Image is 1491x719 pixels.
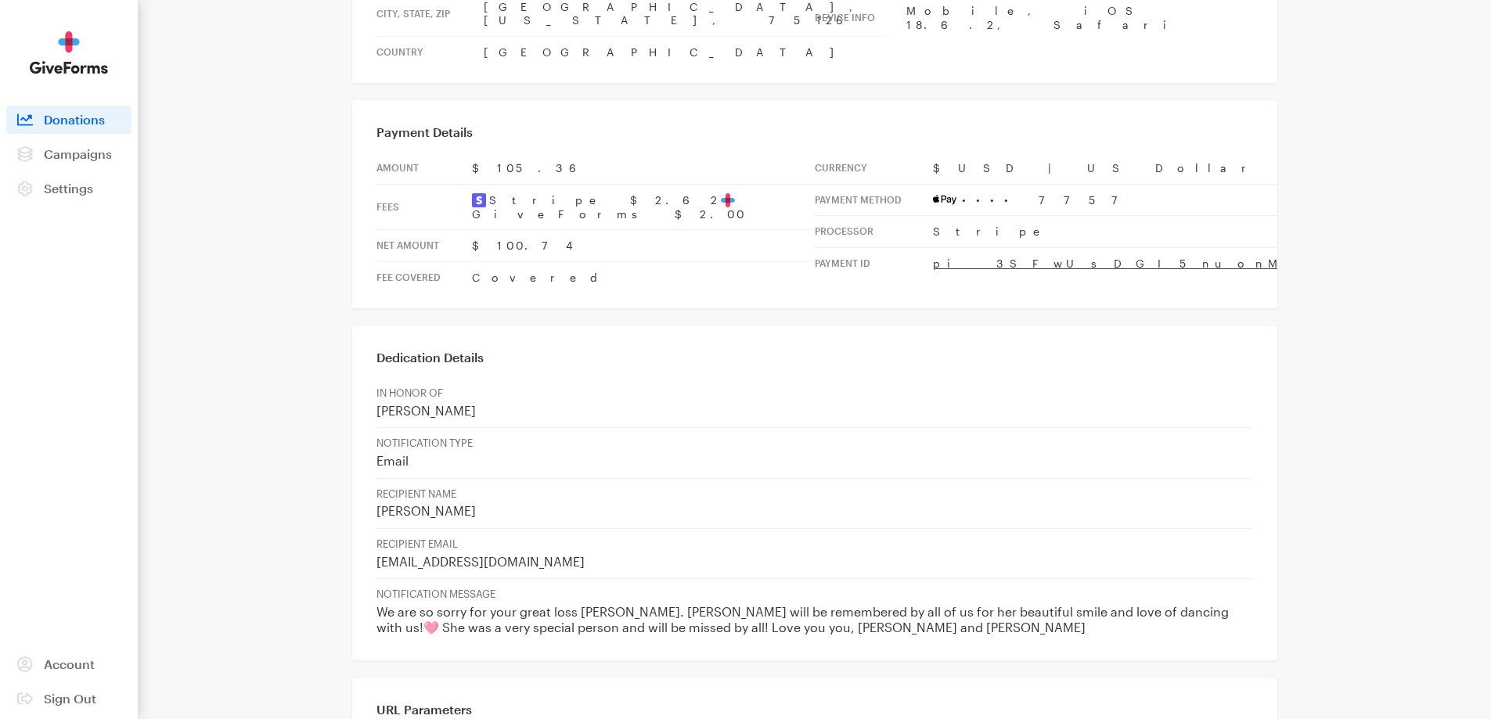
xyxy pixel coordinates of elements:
p: IN HONOR OF [376,386,1253,400]
img: stripe2-5d9aec7fb46365e6c7974577a8dae7ee9b23322d394d28ba5d52000e5e5e0903.svg [472,193,486,207]
td: [GEOGRAPHIC_DATA] [484,36,885,67]
p: [EMAIL_ADDRESS][DOMAIN_NAME] [376,554,1253,570]
p: [PERSON_NAME] [376,403,1253,419]
img: GiveForms [30,31,108,74]
p: NOTIFICATION MESSAGE [376,588,1253,601]
h3: Payment Details [376,124,1253,140]
td: $105.36 [472,153,815,184]
h3: URL Parameters [376,702,1253,717]
th: Processor [815,216,933,248]
a: Donations [6,106,131,134]
img: BrightFocus Foundation | Alzheimer's Disease Research [609,26,883,70]
p: We are so sorry for your great loss [PERSON_NAME]. [PERSON_NAME] will be remembered by all of us ... [376,604,1253,636]
span: Donations [44,112,105,127]
a: Sign Out [6,685,131,713]
td: Your generous, tax-deductible gift to [MEDICAL_DATA] Research will go to work to help fund promis... [553,525,938,714]
span: Account [44,656,95,671]
td: Stripe $2.62 GiveForms $2.00 [472,184,815,230]
img: favicon-aeed1a25926f1876c519c09abb28a859d2c37b09480cd79f99d23ee3a2171d47.svg [721,193,735,207]
h3: Dedication Details [376,350,1253,365]
p: RECIPIENT EMAIL [376,537,1253,551]
a: Account [6,650,131,678]
p: Email [376,453,1253,469]
p: [PERSON_NAME] [376,503,1253,519]
th: Currency [815,153,933,184]
p: NOTIFICATION TYPE [376,437,1253,450]
td: Thank You! [511,125,981,176]
th: Net Amount [376,230,472,262]
td: Covered [472,261,815,293]
a: Settings [6,174,131,203]
th: Fees [376,184,472,230]
span: Campaigns [44,146,112,161]
th: Amount [376,153,472,184]
td: $100.74 [472,230,815,262]
td: $USD | US Dollar [933,153,1466,184]
a: pi_3SFwUsDGI5nuonMo0nr1AyAY [933,257,1466,270]
span: Settings [44,181,93,196]
th: Fee Covered [376,261,472,293]
th: Country [376,36,484,67]
p: RECIPIENT NAME [376,487,1253,501]
span: Sign Out [44,691,96,706]
a: Campaigns [6,140,131,168]
th: Payment Id [815,247,933,279]
td: Stripe [933,216,1466,248]
td: •••• 7757 [933,184,1466,216]
th: Payment Method [815,184,933,216]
